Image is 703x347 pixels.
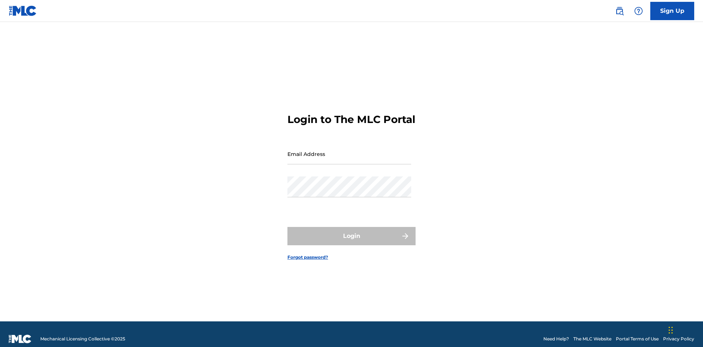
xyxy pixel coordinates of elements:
a: Public Search [612,4,627,18]
a: The MLC Website [573,336,611,342]
img: logo [9,335,31,343]
a: Forgot password? [287,254,328,261]
a: Privacy Policy [663,336,694,342]
iframe: Chat Widget [666,312,703,347]
div: Drag [669,319,673,341]
img: help [634,7,643,15]
img: search [615,7,624,15]
a: Portal Terms of Use [616,336,659,342]
div: Help [631,4,646,18]
img: MLC Logo [9,5,37,16]
span: Mechanical Licensing Collective © 2025 [40,336,125,342]
a: Sign Up [650,2,694,20]
h3: Login to The MLC Portal [287,113,415,126]
a: Need Help? [543,336,569,342]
